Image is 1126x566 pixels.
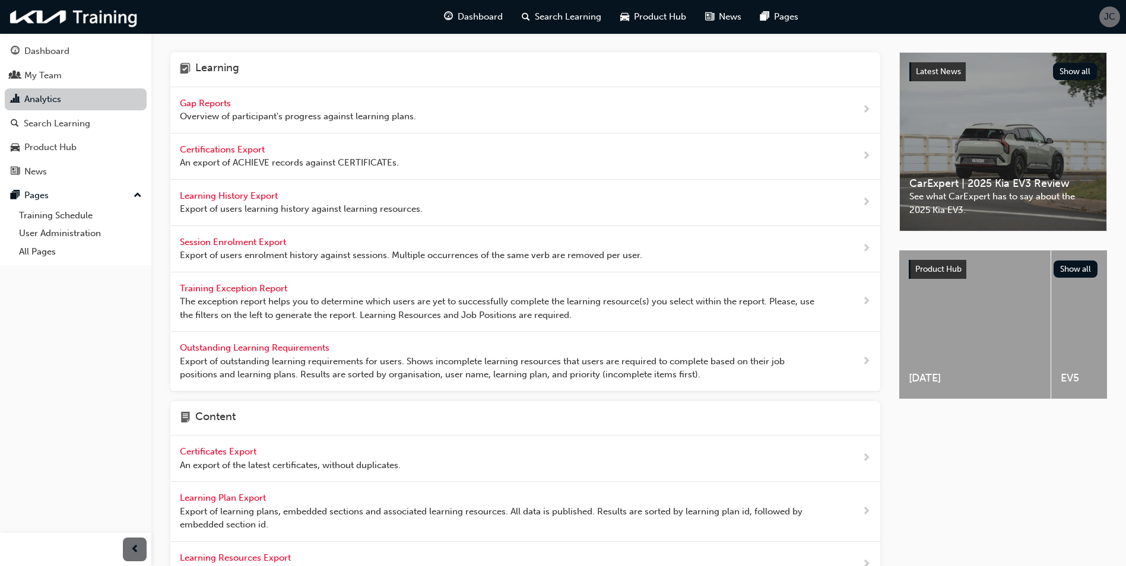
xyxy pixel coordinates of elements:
span: people-icon [11,71,20,81]
span: [DATE] [909,371,1041,385]
span: See what CarExpert has to say about the 2025 Kia EV3. [909,190,1097,217]
a: Training Exception Report The exception report helps you to determine which users are yet to succ... [170,272,880,332]
span: guage-icon [11,46,20,57]
span: Product Hub [634,10,686,24]
div: Product Hub [24,141,77,154]
span: Learning History Export [180,190,280,201]
span: next-icon [862,451,871,466]
span: news-icon [705,9,714,24]
img: kia-training [6,5,142,29]
span: CarExpert | 2025 Kia EV3 Review [909,177,1097,190]
a: car-iconProduct Hub [611,5,696,29]
span: Overview of participant's progress against learning plans. [180,110,416,123]
span: next-icon [862,241,871,256]
a: Learning Plan Export Export of learning plans, embedded sections and associated learning resource... [170,482,880,542]
a: Latest NewsShow allCarExpert | 2025 Kia EV3 ReviewSee what CarExpert has to say about the 2025 Ki... [899,52,1107,231]
a: Outstanding Learning Requirements Export of outstanding learning requirements for users. Shows in... [170,332,880,392]
span: news-icon [11,167,20,177]
a: Training Schedule [14,206,147,225]
span: next-icon [862,195,871,210]
span: next-icon [862,504,871,519]
a: Product HubShow all [909,260,1098,279]
span: car-icon [11,142,20,153]
span: News [719,10,741,24]
a: Search Learning [5,113,147,135]
span: next-icon [862,149,871,164]
span: pages-icon [11,190,20,201]
a: Certificates Export An export of the latest certificates, without duplicates.next-icon [170,435,880,482]
span: Learning Plan Export [180,492,268,503]
h4: Learning [195,62,239,77]
span: Training Exception Report [180,283,290,294]
span: next-icon [862,103,871,117]
button: Show all [1054,260,1098,278]
div: News [24,165,47,179]
span: chart-icon [11,94,20,105]
span: Export of users learning history against learning resources. [180,202,423,216]
a: pages-iconPages [751,5,808,29]
span: search-icon [522,9,530,24]
span: The exception report helps you to determine which users are yet to successfully complete the lear... [180,295,824,322]
span: Session Enrolment Export [180,237,288,247]
span: search-icon [11,119,19,129]
span: Export of outstanding learning requirements for users. Shows incomplete learning resources that u... [180,355,824,381]
span: guage-icon [444,9,453,24]
button: Show all [1053,63,1098,80]
a: Analytics [5,88,147,110]
span: Certifications Export [180,144,267,155]
a: Gap Reports Overview of participant's progress against learning plans.next-icon [170,87,880,133]
span: next-icon [862,294,871,309]
div: Search Learning [24,117,90,131]
span: Dashboard [458,10,503,24]
span: Latest News [916,66,961,77]
span: pages-icon [760,9,769,24]
span: JC [1104,10,1115,24]
span: Outstanding Learning Requirements [180,342,332,353]
a: guage-iconDashboard [434,5,512,29]
span: Search Learning [535,10,601,24]
div: Pages [24,189,49,202]
a: Dashboard [5,40,147,62]
button: DashboardMy TeamAnalyticsSearch LearningProduct HubNews [5,38,147,185]
h4: Content [195,411,236,426]
a: Latest NewsShow all [909,62,1097,81]
button: JC [1099,7,1120,27]
span: Product Hub [915,264,962,274]
span: Export of users enrolment history against sessions. Multiple occurrences of the same verb are rem... [180,249,642,262]
a: My Team [5,65,147,87]
span: car-icon [620,9,629,24]
span: next-icon [862,354,871,369]
span: learning-icon [180,62,191,77]
a: news-iconNews [696,5,751,29]
span: Gap Reports [180,98,233,109]
span: Pages [774,10,798,24]
a: All Pages [14,243,147,261]
span: up-icon [134,188,142,203]
button: Pages [5,185,147,206]
div: Dashboard [24,44,69,58]
span: An export of the latest certificates, without duplicates. [180,459,401,472]
span: Export of learning plans, embedded sections and associated learning resources. All data is publis... [180,505,824,532]
span: Learning Resources Export [180,552,293,563]
a: User Administration [14,224,147,243]
a: Product Hub [5,136,147,158]
a: Certifications Export An export of ACHIEVE records against CERTIFICATEs.next-icon [170,133,880,180]
a: Learning History Export Export of users learning history against learning resources.next-icon [170,180,880,226]
a: Session Enrolment Export Export of users enrolment history against sessions. Multiple occurrences... [170,226,880,272]
span: page-icon [180,411,191,426]
a: [DATE] [899,250,1051,399]
span: Certificates Export [180,446,259,457]
span: An export of ACHIEVE records against CERTIFICATEs. [180,156,399,170]
div: My Team [24,69,62,82]
span: prev-icon [131,542,139,557]
a: News [5,161,147,183]
a: search-iconSearch Learning [512,5,611,29]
